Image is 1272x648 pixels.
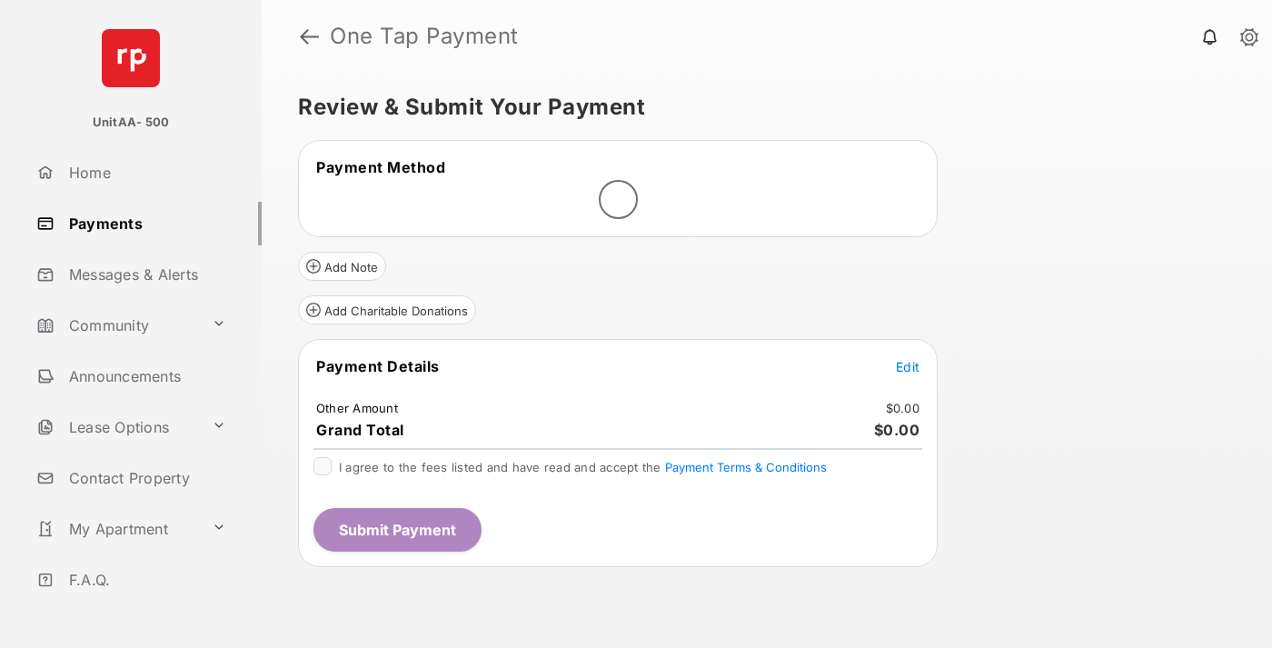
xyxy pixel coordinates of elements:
[315,400,399,416] td: Other Amount
[298,295,476,324] button: Add Charitable Donations
[29,304,204,347] a: Community
[93,114,170,132] p: UnitAA- 500
[339,460,827,474] span: I agree to the fees listed and have read and accept the
[885,400,920,416] td: $0.00
[29,253,262,296] a: Messages & Alerts
[29,151,262,194] a: Home
[29,558,262,602] a: F.A.Q.
[298,96,1221,118] h5: Review & Submit Your Payment
[102,29,160,87] img: svg+xml;base64,PHN2ZyB4bWxucz0iaHR0cDovL3d3dy53My5vcmcvMjAwMC9zdmciIHdpZHRoPSI2NCIgaGVpZ2h0PSI2NC...
[316,421,404,439] span: Grand Total
[29,354,262,398] a: Announcements
[313,508,482,552] button: Submit Payment
[29,405,204,449] a: Lease Options
[316,357,440,375] span: Payment Details
[316,158,445,176] span: Payment Method
[874,421,920,439] span: $0.00
[29,456,262,500] a: Contact Property
[29,507,204,551] a: My Apartment
[896,359,919,374] span: Edit
[330,25,519,47] strong: One Tap Payment
[665,460,827,474] button: I agree to the fees listed and have read and accept the
[896,357,919,375] button: Edit
[29,202,262,245] a: Payments
[298,252,386,281] button: Add Note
